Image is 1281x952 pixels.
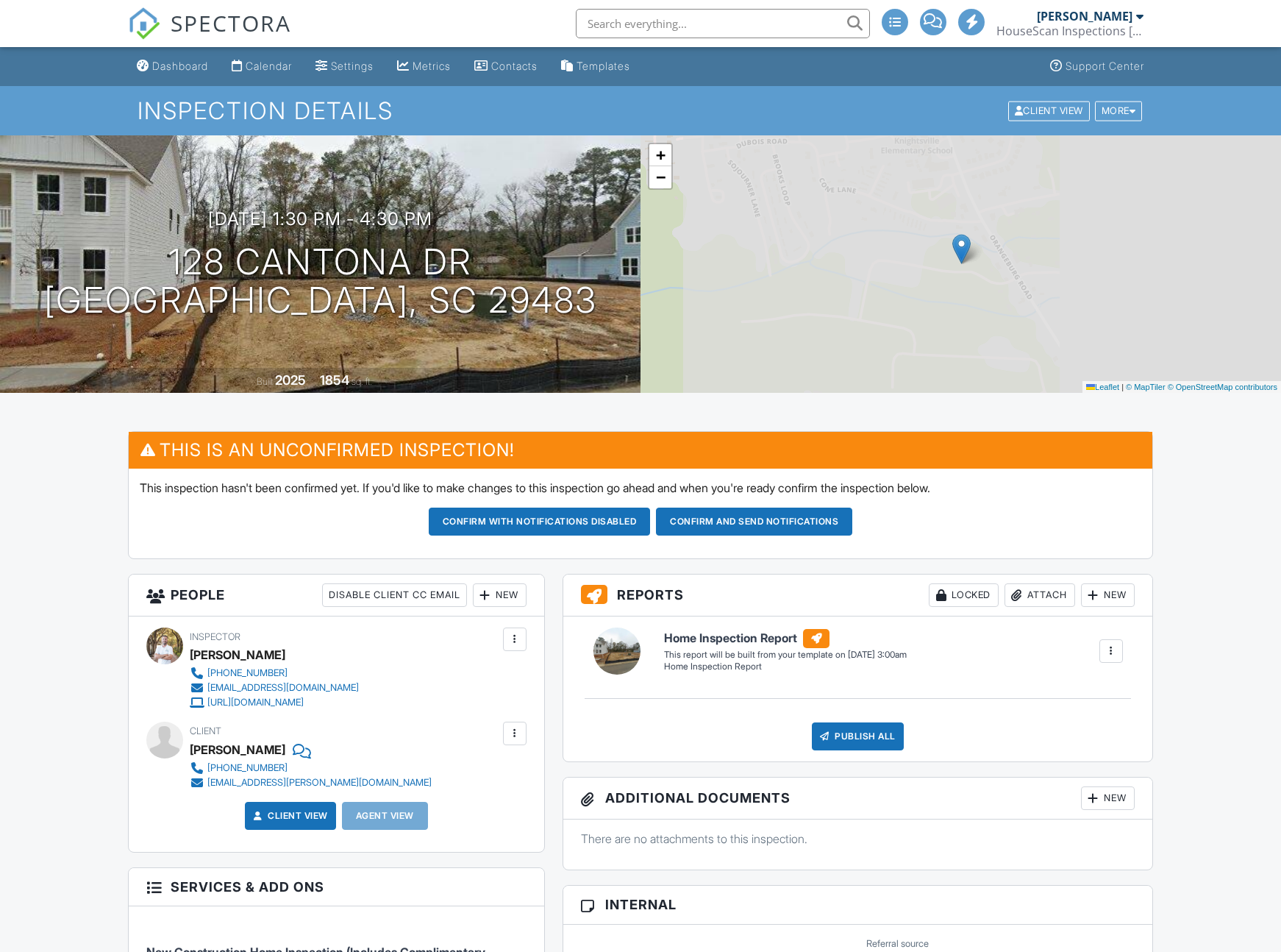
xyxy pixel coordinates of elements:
p: There are no attachments to this inspection. [581,831,1135,847]
div: Support Center [1066,60,1144,72]
a: [PHONE_NUMBER] [190,761,432,775]
a: [URL][DOMAIN_NAME] [190,695,359,710]
span: SPECTORA [171,7,291,38]
div: [EMAIL_ADDRESS][DOMAIN_NAME] [207,682,359,694]
div: Metrics [413,60,451,72]
span: Built [257,376,273,387]
h3: Reports [563,575,1152,617]
a: Zoom in [649,144,671,166]
a: Client View [1007,104,1093,116]
input: Search everything... [576,9,870,38]
span: − [656,168,666,186]
div: Contacts [491,60,538,72]
div: Dashboard [152,60,208,72]
div: [PERSON_NAME] [190,644,285,666]
a: Leaflet [1086,383,1119,391]
div: [URL][DOMAIN_NAME] [207,697,304,708]
div: HouseScan Inspections Charleston [996,24,1143,38]
span: sq. ft. [352,376,372,387]
div: Disable Client CC Email [322,583,467,607]
a: SPECTORA [128,20,291,51]
img: The Best Home Inspection Software - Spectora [128,7,160,40]
div: 2025 [275,372,306,388]
a: [PHONE_NUMBER] [190,666,359,681]
a: Zoom out [649,166,671,188]
div: Calendar [246,60,292,72]
span: | [1121,383,1124,391]
label: Referral source [866,937,929,951]
a: Client View [250,809,328,823]
h1: 128 Cantona Dr [GEOGRAPHIC_DATA], SC 29483 [44,243,597,321]
a: Calendar [226,53,298,80]
a: Contacts [468,53,543,80]
h3: [DATE] 1:30 pm - 4:30 pm [208,209,432,229]
div: Publish All [812,722,904,750]
div: [PHONE_NUMBER] [207,667,288,679]
a: [EMAIL_ADDRESS][DOMAIN_NAME] [190,681,359,695]
h3: Internal [563,886,1152,924]
button: Confirm and send notifications [656,508,852,536]
button: Confirm with notifications disabled [429,508,651,536]
div: [EMAIL_ADDRESS][PERSON_NAME][DOMAIN_NAME] [207,777,432,789]
div: New [473,583,527,607]
a: © OpenStreetMap contributors [1168,383,1277,391]
p: This inspection hasn't been confirmed yet. If you'd like to make changes to this inspection go ah... [140,480,1141,496]
a: © MapTiler [1126,383,1166,391]
div: Templates [577,60,630,72]
span: Client [190,725,221,736]
div: More [1095,101,1143,121]
div: Settings [331,60,374,72]
h1: Inspection Details [138,98,1143,124]
div: New [1081,786,1135,810]
div: New [1081,583,1135,607]
h3: People [129,575,544,617]
div: [PERSON_NAME] [1037,9,1132,24]
a: Templates [555,53,636,80]
a: Settings [310,53,379,80]
h6: Home Inspection Report [664,629,907,648]
span: + [656,146,666,164]
a: Dashboard [131,53,214,80]
div: This report will be built from your template on [DATE] 3:00am [664,649,907,661]
h3: Services & Add ons [129,868,544,906]
div: 1854 [320,372,349,388]
span: Inspector [190,631,240,642]
a: [EMAIL_ADDRESS][PERSON_NAME][DOMAIN_NAME] [190,775,432,790]
div: Attach [1005,583,1075,607]
h3: Additional Documents [563,778,1152,820]
img: Marker [952,234,971,264]
div: Home Inspection Report [664,661,907,673]
div: [PERSON_NAME] [190,739,285,761]
div: Client View [1008,101,1090,121]
a: Metrics [391,53,457,80]
h3: This is an Unconfirmed Inspection! [129,432,1152,468]
div: [PHONE_NUMBER] [207,762,288,774]
div: Locked [929,583,999,607]
a: Support Center [1044,53,1150,80]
